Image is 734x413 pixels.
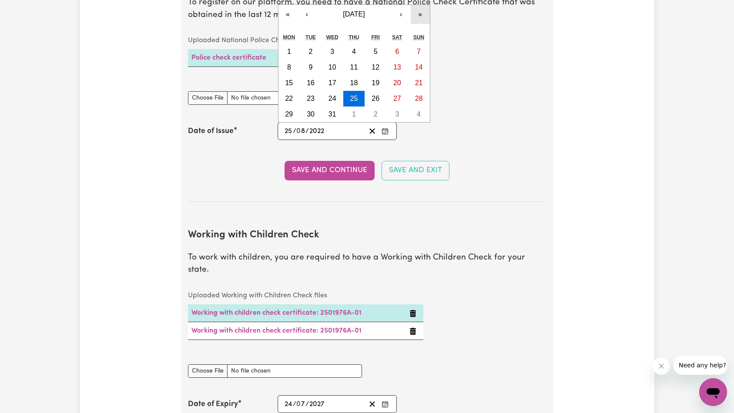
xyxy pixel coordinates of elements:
[191,327,362,334] a: Working with children check certificate: 2501976A-01
[408,44,430,60] button: August 7, 2022
[309,398,325,410] input: ----
[393,95,401,102] abbr: August 27, 2022
[365,91,386,107] button: August 26, 2022
[278,60,300,75] button: August 8, 2022
[309,63,313,71] abbr: August 9, 2022
[395,48,399,55] abbr: August 6, 2022
[343,75,365,91] button: August 18, 2022
[343,60,365,75] button: August 11, 2022
[309,125,325,137] input: ----
[297,125,305,137] input: --
[307,110,315,118] abbr: August 30, 2022
[293,127,296,135] span: /
[287,48,291,55] abbr: August 1, 2022
[408,91,430,107] button: August 28, 2022
[278,107,300,122] button: August 29, 2022
[322,75,343,91] button: August 17, 2022
[278,91,300,107] button: August 22, 2022
[300,60,322,75] button: August 9, 2022
[393,79,401,87] abbr: August 20, 2022
[386,44,408,60] button: August 6, 2022
[372,79,379,87] abbr: August 19, 2022
[296,401,301,408] span: 0
[395,110,399,118] abbr: September 3, 2022
[317,5,392,24] button: [DATE]
[188,399,238,410] label: Date of Expiry
[300,75,322,91] button: August 16, 2022
[408,60,430,75] button: August 14, 2022
[374,110,378,118] abbr: September 2, 2022
[386,75,408,91] button: August 20, 2022
[374,48,378,55] abbr: August 5, 2022
[284,398,293,410] input: --
[328,63,336,71] abbr: August 10, 2022
[322,107,343,122] button: August 31, 2022
[300,107,322,122] button: August 30, 2022
[188,252,546,277] p: To work with children, you are required to have a Working with Children Check for your state.
[409,308,416,318] button: Delete Working with children check certificate: 2501976A-01
[372,95,379,102] abbr: August 26, 2022
[408,75,430,91] button: August 21, 2022
[278,44,300,60] button: August 1, 2022
[307,95,315,102] abbr: August 23, 2022
[328,95,336,102] abbr: August 24, 2022
[352,110,356,118] abbr: September 1, 2022
[300,44,322,60] button: August 2, 2022
[322,91,343,107] button: August 24, 2022
[309,48,313,55] abbr: August 2, 2022
[653,357,670,375] iframe: Close message
[326,34,339,40] abbr: Wednesday
[393,63,401,71] abbr: August 13, 2022
[188,32,423,49] caption: Uploaded National Police Check files
[328,79,336,87] abbr: August 17, 2022
[191,54,266,61] a: Police check certificate
[350,79,358,87] abbr: August 18, 2022
[409,326,416,336] button: Delete Working with children check certificate: 2501976A-01
[349,34,359,40] abbr: Thursday
[343,10,365,18] span: [DATE]
[417,48,421,55] abbr: August 7, 2022
[305,34,316,40] abbr: Tuesday
[392,5,411,24] button: ›
[674,356,727,375] iframe: Message from company
[343,107,365,122] button: September 1, 2022
[382,161,449,180] button: Save and Exit
[350,95,358,102] abbr: August 25, 2022
[350,63,358,71] abbr: August 11, 2022
[365,44,386,60] button: August 5, 2022
[365,125,379,137] button: Clear date
[415,79,423,87] abbr: August 21, 2022
[287,63,291,71] abbr: August 8, 2022
[386,107,408,122] button: September 3, 2022
[283,34,295,40] abbr: Monday
[293,400,296,408] span: /
[365,398,379,410] button: Clear date
[285,110,293,118] abbr: August 29, 2022
[297,398,305,410] input: --
[278,75,300,91] button: August 15, 2022
[379,398,391,410] button: Enter the Date of Expiry of your Working with Children Check
[415,95,423,102] abbr: August 28, 2022
[392,34,402,40] abbr: Saturday
[386,60,408,75] button: August 13, 2022
[417,110,421,118] abbr: September 4, 2022
[191,310,362,316] a: Working with children check certificate: 2501976A-01
[305,400,309,408] span: /
[322,60,343,75] button: August 10, 2022
[284,125,293,137] input: --
[285,95,293,102] abbr: August 22, 2022
[386,91,408,107] button: August 27, 2022
[415,63,423,71] abbr: August 14, 2022
[188,126,234,137] label: Date of Issue
[285,79,293,87] abbr: August 15, 2022
[365,75,386,91] button: August 19, 2022
[411,5,430,24] button: »
[330,48,334,55] abbr: August 3, 2022
[699,378,727,406] iframe: Button to launch messaging window
[278,5,298,24] button: «
[305,127,309,135] span: /
[298,5,317,24] button: ‹
[296,128,301,135] span: 0
[322,44,343,60] button: August 3, 2022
